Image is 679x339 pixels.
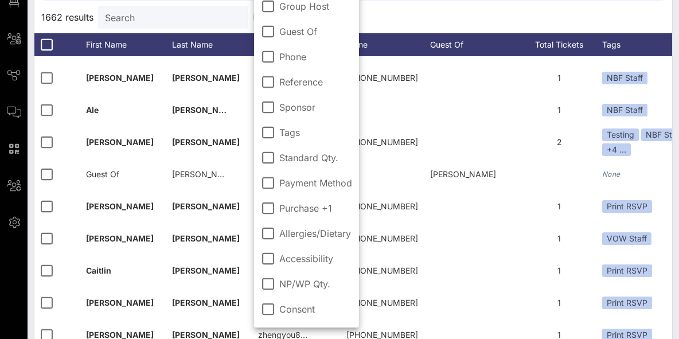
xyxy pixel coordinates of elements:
span: [PERSON_NAME] [86,233,154,243]
span: +13145830582 [346,73,418,83]
span: +13107731004 [346,137,418,147]
span: [PERSON_NAME] [172,105,240,115]
div: NBF Staff [602,72,647,84]
span: 1662 results [41,10,93,24]
div: Testing [602,128,639,141]
label: Standard Qty. [279,152,352,163]
span: [PERSON_NAME] [86,201,154,211]
span: Guest Of [86,169,119,179]
label: Purchase +1 [279,202,352,214]
div: 1 [516,255,602,287]
div: 1 [516,62,602,94]
label: Group Host [279,1,352,12]
span: +13107012990 [346,298,418,307]
div: Total Tickets [516,33,602,56]
label: Accessibility [279,253,352,264]
div: First Name [86,33,172,56]
div: 1 [516,94,602,126]
div: Print RSVP [602,297,652,309]
label: Guest Of [279,26,352,37]
div: VOW Staff [602,232,651,245]
div: Last Name [172,33,258,56]
span: +639055402900 [346,233,418,243]
div: NBF Staff [602,104,647,116]
label: Phone [279,51,352,63]
label: Reference [279,76,352,88]
span: [PERSON_NAME] [172,233,240,243]
div: Print RSVP [602,200,652,213]
span: +13479273638 [346,201,418,211]
span: [PERSON_NAME] [172,266,240,275]
span: +13077527091 [346,266,418,275]
span: [PERSON_NAME] [86,137,154,147]
span: [PERSON_NAME] [172,201,240,211]
label: Tags [279,127,352,138]
label: Allergies/Dietary [279,228,352,239]
label: NP/WP Qty. [279,278,352,290]
span: [PERSON_NAME] [172,73,240,83]
label: Consent [279,303,352,315]
span: [PERSON_NAME] [172,137,240,147]
label: Sponsor [279,102,352,113]
div: [PERSON_NAME] [430,158,516,190]
div: 2 [516,126,602,158]
div: 1 [516,287,602,319]
div: Phone [344,33,430,56]
label: Payment Method [279,177,352,189]
div: Print RSVP [602,264,652,277]
span: [PERSON_NAME] [172,298,240,307]
div: 1 [516,190,602,223]
span: [PERSON_NAME] [86,73,154,83]
span: Caitlin [86,266,111,275]
div: 1 [516,223,602,255]
div: Guest Of [430,33,516,56]
span: Ale [86,105,99,115]
span: [PERSON_NAME] [172,169,238,179]
div: +4 ... [602,143,631,156]
span: [PERSON_NAME] [86,298,154,307]
i: None [602,170,621,178]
